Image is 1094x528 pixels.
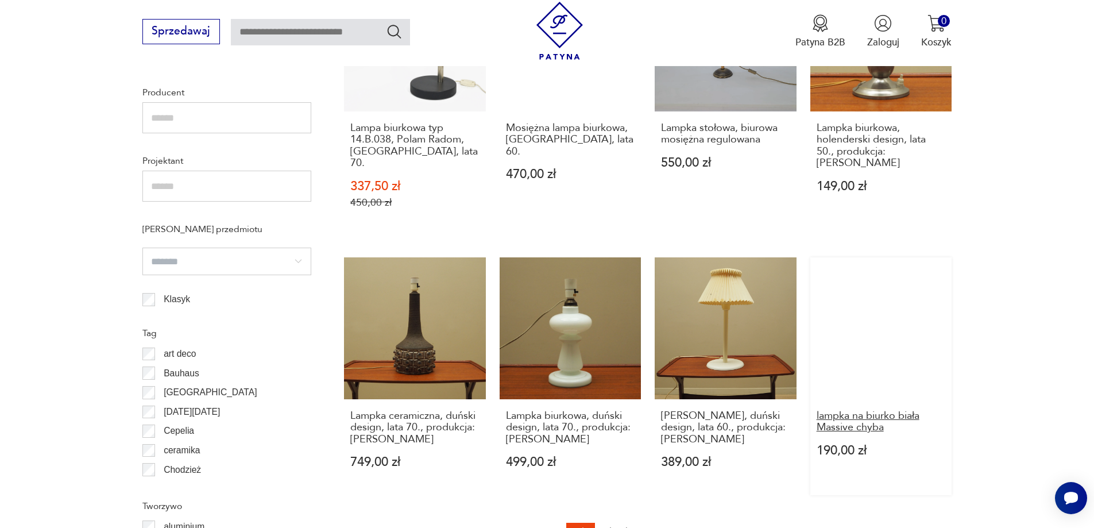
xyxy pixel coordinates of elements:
[811,14,829,32] img: Ikona medalu
[1055,482,1087,514] iframe: Smartsupp widget button
[500,257,641,495] a: Lampka biurkowa, duński design, lata 70., produkcja: DaniaLampka biurkowa, duński design, lata 70...
[661,410,790,445] h3: [PERSON_NAME], duński design, lata 60., produkcja: [PERSON_NAME]
[531,2,589,60] img: Patyna - sklep z meblami i dekoracjami vintage
[817,180,946,192] p: 149,00 zł
[344,257,486,495] a: Lampka ceramiczna, duński design, lata 70., produkcja: DaniaLampka ceramiczna, duński design, lat...
[874,14,892,32] img: Ikonka użytkownika
[655,257,797,495] a: Lampa biurkowa, duński design, lata 60., produkcja: Dania[PERSON_NAME], duński design, lata 60., ...
[386,23,403,40] button: Szukaj
[164,366,199,381] p: Bauhaus
[867,14,899,49] button: Zaloguj
[350,180,480,192] p: 337,50 zł
[506,456,635,468] p: 499,00 zł
[164,423,194,438] p: Cepelia
[795,14,845,49] button: Patyna B2B
[661,122,790,146] h3: Lampka stołowa, biurowa mosiężna regulowana
[810,257,952,495] a: lampka na biurko biała Massive chybalampka na biurko biała Massive chyba190,00 zł
[661,157,790,169] p: 550,00 zł
[164,443,200,458] p: ceramika
[350,196,480,209] p: 450,00 zł
[164,385,257,400] p: [GEOGRAPHIC_DATA]
[164,481,198,496] p: Ćmielów
[142,19,220,44] button: Sprzedawaj
[506,410,635,445] h3: Lampka biurkowa, duński design, lata 70., produkcja: [PERSON_NAME]
[921,14,952,49] button: 0Koszyk
[921,36,952,49] p: Koszyk
[795,36,845,49] p: Patyna B2B
[350,456,480,468] p: 749,00 zł
[142,28,220,37] a: Sprzedawaj
[142,153,311,168] p: Projektant
[142,326,311,341] p: Tag
[867,36,899,49] p: Zaloguj
[350,410,480,445] h3: Lampka ceramiczna, duński design, lata 70., produkcja: [PERSON_NAME]
[142,499,311,514] p: Tworzywo
[817,410,946,434] h3: lampka na biurko biała Massive chyba
[927,14,945,32] img: Ikona koszyka
[164,463,201,477] p: Chodzież
[661,456,790,468] p: 389,00 zł
[164,346,196,361] p: art deco
[817,122,946,169] h3: Lampka biurkowa, holenderski design, lata 50., produkcja: [PERSON_NAME]
[817,445,946,457] p: 190,00 zł
[142,85,311,100] p: Producent
[142,222,311,237] p: [PERSON_NAME] przedmiotu
[506,168,635,180] p: 470,00 zł
[938,15,950,27] div: 0
[350,122,480,169] h3: Lampa biurkowa typ 14.B.038, Polam Radom, [GEOGRAPHIC_DATA], lata 70.
[164,68,268,83] p: [GEOGRAPHIC_DATA] ( 4 )
[506,122,635,157] h3: Mosiężna lampa biurkowa, [GEOGRAPHIC_DATA], lata 60.
[164,404,220,419] p: [DATE][DATE]
[164,292,190,307] p: Klasyk
[795,14,845,49] a: Ikona medaluPatyna B2B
